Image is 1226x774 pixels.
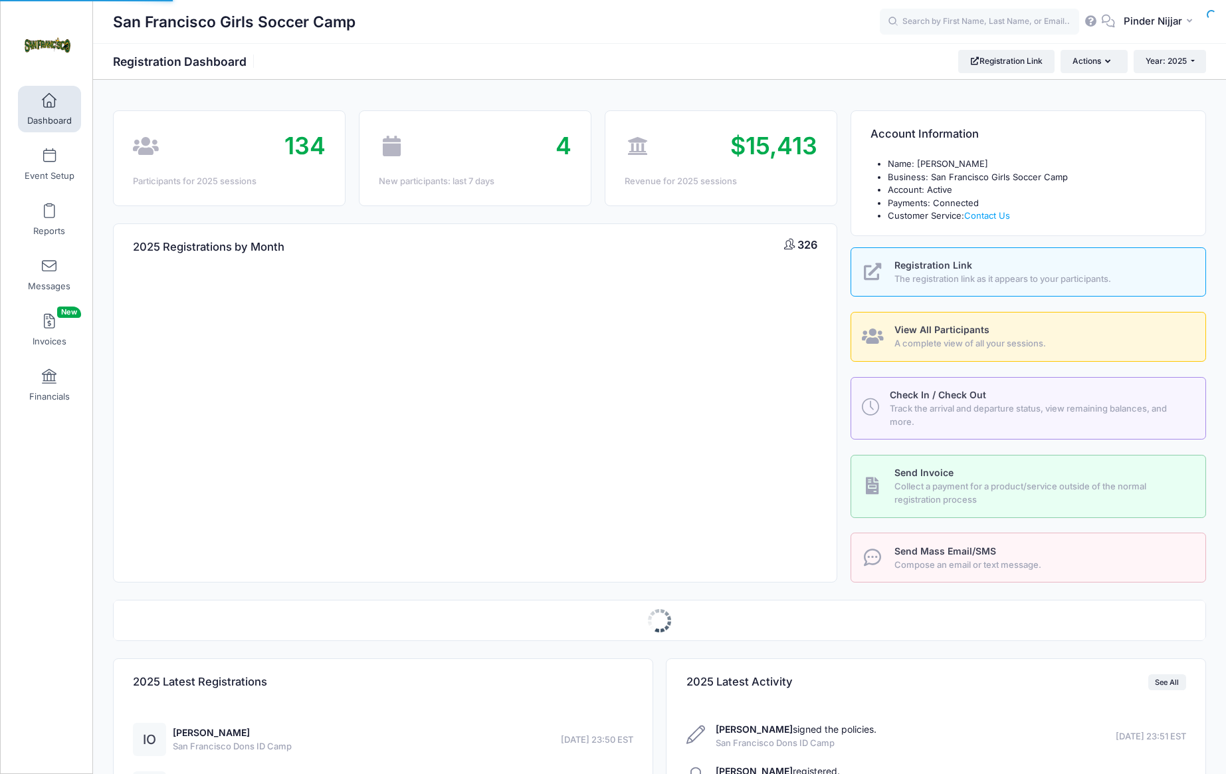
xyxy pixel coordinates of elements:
img: San Francisco Girls Soccer Camp [23,21,72,70]
span: A complete view of all your sessions. [894,337,1191,350]
div: Participants for 2025 sessions [133,175,326,188]
input: Search by First Name, Last Name, or Email... [880,9,1079,35]
span: Pinder Nijjar [1124,14,1182,29]
div: IO [133,723,166,756]
a: View All Participants A complete view of all your sessions. [851,312,1206,362]
span: San Francisco Dons ID Camp [716,737,876,750]
h1: Registration Dashboard [113,55,258,68]
a: Messages [18,251,81,298]
span: [DATE] 23:51 EST [1116,730,1186,743]
li: Name: [PERSON_NAME] [888,158,1186,171]
span: Year: 2025 [1146,56,1187,66]
span: Messages [28,281,70,292]
a: Send Invoice Collect a payment for a product/service outside of the normal registration process [851,455,1206,517]
button: Year: 2025 [1134,50,1206,72]
li: Business: San Francisco Girls Soccer Camp [888,171,1186,184]
span: Reports [33,225,65,237]
span: New [57,307,81,318]
a: Contact Us [964,210,1010,221]
li: Customer Service: [888,209,1186,223]
h4: 2025 Latest Registrations [133,664,267,702]
h4: Account Information [870,116,979,154]
a: Send Mass Email/SMS Compose an email or text message. [851,533,1206,582]
a: [PERSON_NAME] [173,727,250,738]
a: InvoicesNew [18,307,81,353]
span: Event Setup [25,170,74,182]
span: 134 [284,131,326,160]
div: New participants: last 7 days [379,175,571,188]
h4: 2025 Registrations by Month [133,228,284,266]
li: Payments: Connected [888,197,1186,210]
button: Pinder Nijjar [1115,7,1206,37]
span: [DATE] 23:50 EST [561,733,633,747]
a: Dashboard [18,86,81,132]
span: Send Invoice [894,467,954,478]
a: Registration Link The registration link as it appears to your participants. [851,247,1206,297]
a: See All [1148,674,1186,690]
button: Actions [1061,50,1127,72]
li: Account: Active [888,184,1186,197]
span: Send Mass Email/SMS [894,545,996,557]
span: 326 [797,238,817,251]
a: San Francisco Girls Soccer Camp [1,14,94,77]
span: San Francisco Dons ID Camp [173,740,292,753]
a: Event Setup [18,141,81,188]
a: [PERSON_NAME]signed the policies. [716,723,876,735]
span: Check In / Check Out [890,389,986,400]
span: $15,413 [730,131,817,160]
a: IO [133,735,166,746]
span: Financials [29,391,70,402]
span: Dashboard [27,115,72,126]
div: Revenue for 2025 sessions [625,175,817,188]
a: Check In / Check Out Track the arrival and departure status, view remaining balances, and more. [851,377,1206,440]
span: Compose an email or text message. [894,559,1191,572]
a: Financials [18,362,81,408]
span: Track the arrival and departure status, view remaining balances, and more. [890,402,1190,428]
span: Invoices [33,336,66,347]
span: View All Participants [894,324,989,335]
span: Registration Link [894,259,972,271]
a: Reports [18,196,81,243]
h4: 2025 Latest Activity [686,664,793,702]
a: Registration Link [958,50,1055,72]
span: 4 [556,131,571,160]
strong: [PERSON_NAME] [716,723,793,735]
h1: San Francisco Girls Soccer Camp [113,7,356,37]
span: The registration link as it appears to your participants. [894,273,1191,286]
span: Collect a payment for a product/service outside of the normal registration process [894,480,1191,506]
